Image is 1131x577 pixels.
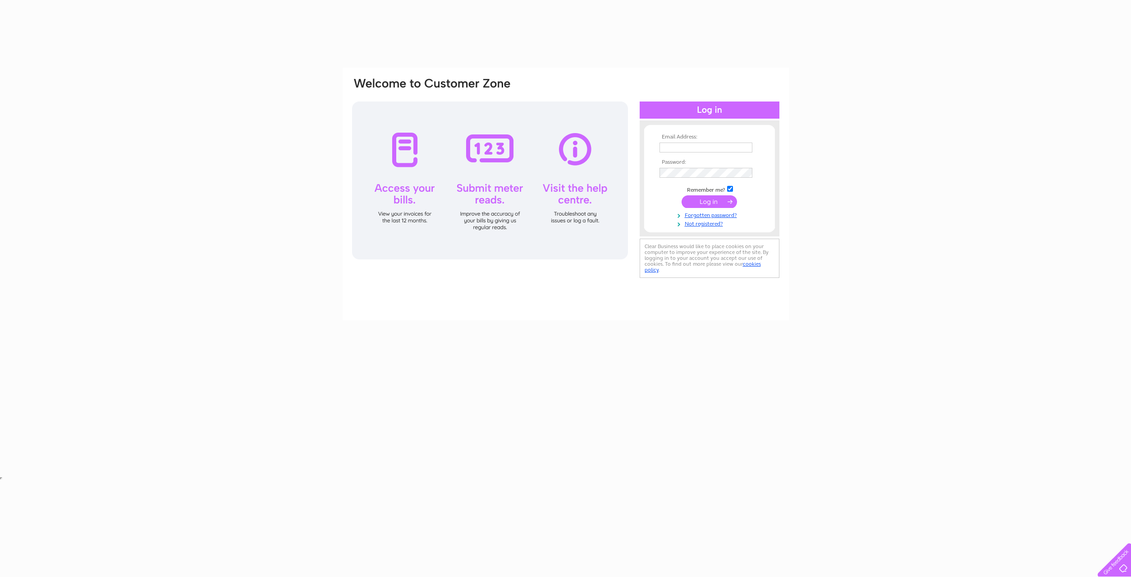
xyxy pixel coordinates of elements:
td: Remember me? [657,185,762,194]
input: Submit [682,195,737,208]
a: Forgotten password? [659,210,762,219]
th: Password: [657,159,762,166]
a: cookies policy [645,261,761,273]
a: Not registered? [659,219,762,227]
div: Clear Business would like to place cookies on your computer to improve your experience of the sit... [640,239,779,278]
th: Email Address: [657,134,762,140]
